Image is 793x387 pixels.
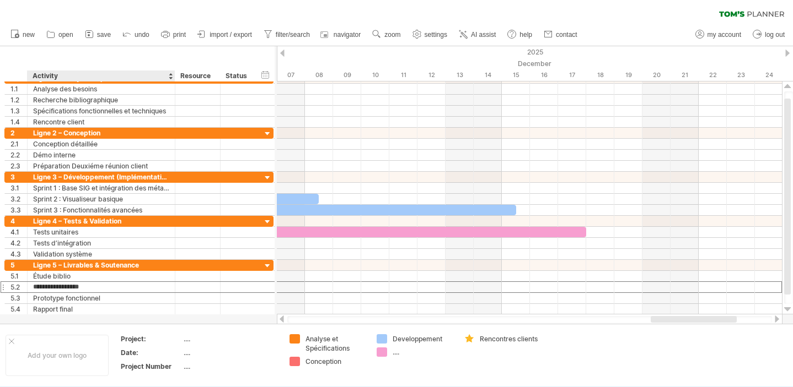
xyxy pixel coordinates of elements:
div: Wednesday, 10 December 2025 [361,69,389,81]
a: log out [750,28,788,42]
div: 3 [10,172,27,182]
div: 2.2 [10,150,27,160]
div: Saturday, 20 December 2025 [642,69,671,81]
div: Status [226,70,250,81]
div: Tests unitaires [33,227,169,237]
div: Rencontre client [33,117,169,127]
span: filter/search [276,31,310,39]
div: Spécifications fonctionnelles et techniques [33,106,169,116]
div: Recherche bibliographique [33,95,169,105]
div: .... [184,334,276,344]
div: 3.2 [10,194,27,204]
div: 4.3 [10,249,27,259]
div: Ligne 4 – Tests & Validation [33,216,169,226]
a: AI assist [456,28,499,42]
div: 1.1 [10,84,27,94]
div: 2.3 [10,161,27,171]
div: 1.3 [10,106,27,116]
div: 1.4 [10,117,27,127]
div: Rencontres clients [480,334,540,344]
span: AI assist [471,31,496,39]
a: new [8,28,38,42]
a: navigator [319,28,364,42]
span: navigator [334,31,361,39]
div: Friday, 19 December 2025 [614,69,642,81]
div: Prototype fonctionnel [33,293,169,303]
div: Date: [121,348,181,357]
div: Préparation Deuxiéme réunion client [33,161,169,171]
span: help [519,31,532,39]
div: Validation système [33,249,169,259]
div: Conception détaillée [33,139,169,149]
div: Project: [121,334,181,344]
span: zoom [384,31,400,39]
span: save [97,31,111,39]
span: settings [425,31,447,39]
div: Thursday, 18 December 2025 [586,69,614,81]
div: 5.2 [10,282,27,292]
div: Developpement [393,334,453,344]
div: Conception [306,357,366,366]
div: Sprint 1 : Base SIG et intégration des métadonnées [33,183,169,193]
a: save [82,28,114,42]
div: Saturday, 13 December 2025 [446,69,474,81]
div: 4.2 [10,238,27,248]
span: import / export [210,31,252,39]
div: Resource [180,70,214,81]
div: Monday, 8 December 2025 [305,69,333,81]
div: 5.1 [10,271,27,281]
div: Analyse et Spécifications [306,334,366,353]
span: contact [556,31,577,39]
div: Sunday, 7 December 2025 [277,69,305,81]
div: Friday, 12 December 2025 [417,69,446,81]
div: Analyse des besoins [33,84,169,94]
span: my account [708,31,741,39]
span: new [23,31,35,39]
div: Rapport final [33,304,169,314]
a: print [158,28,189,42]
div: Tuesday, 9 December 2025 [333,69,361,81]
div: Sprint 2 : Visualiseur basique [33,194,169,204]
a: help [505,28,535,42]
a: my account [693,28,744,42]
div: Wednesday, 17 December 2025 [558,69,586,81]
div: .... [184,362,276,371]
div: Ligne 2 – Conception [33,128,169,138]
div: Tests d’intégration [33,238,169,248]
div: Monday, 22 December 2025 [699,69,727,81]
a: undo [120,28,153,42]
div: Étude biblio [33,271,169,281]
a: settings [410,28,451,42]
span: undo [135,31,149,39]
div: 4 [10,216,27,226]
span: open [58,31,73,39]
div: Tuesday, 16 December 2025 [530,69,558,81]
a: zoom [369,28,404,42]
div: Sprint 3 : Fonctionnalités avancées [33,205,169,215]
div: 2.1 [10,139,27,149]
div: Monday, 15 December 2025 [502,69,530,81]
span: log out [765,31,785,39]
div: 1.2 [10,95,27,105]
div: Project Number [121,362,181,371]
div: 5.3 [10,293,27,303]
span: print [173,31,186,39]
a: import / export [195,28,255,42]
div: Thursday, 11 December 2025 [389,69,417,81]
div: 4.1 [10,227,27,237]
div: 2 [10,128,27,138]
div: Sunday, 14 December 2025 [474,69,502,81]
div: Wednesday, 24 December 2025 [755,69,783,81]
div: 5 [10,260,27,270]
div: Activity [33,70,169,81]
a: open [44,28,77,42]
div: .... [393,347,453,357]
a: contact [541,28,581,42]
div: Add your own logo [6,335,109,376]
div: Ligne 3 – Développement (Implémentation) [33,172,169,182]
div: Sunday, 21 December 2025 [671,69,699,81]
div: 5.4 [10,304,27,314]
div: Démo interne [33,150,169,160]
div: .... [184,348,276,357]
div: Ligne 5 – Livrables & Soutenance [33,260,169,270]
